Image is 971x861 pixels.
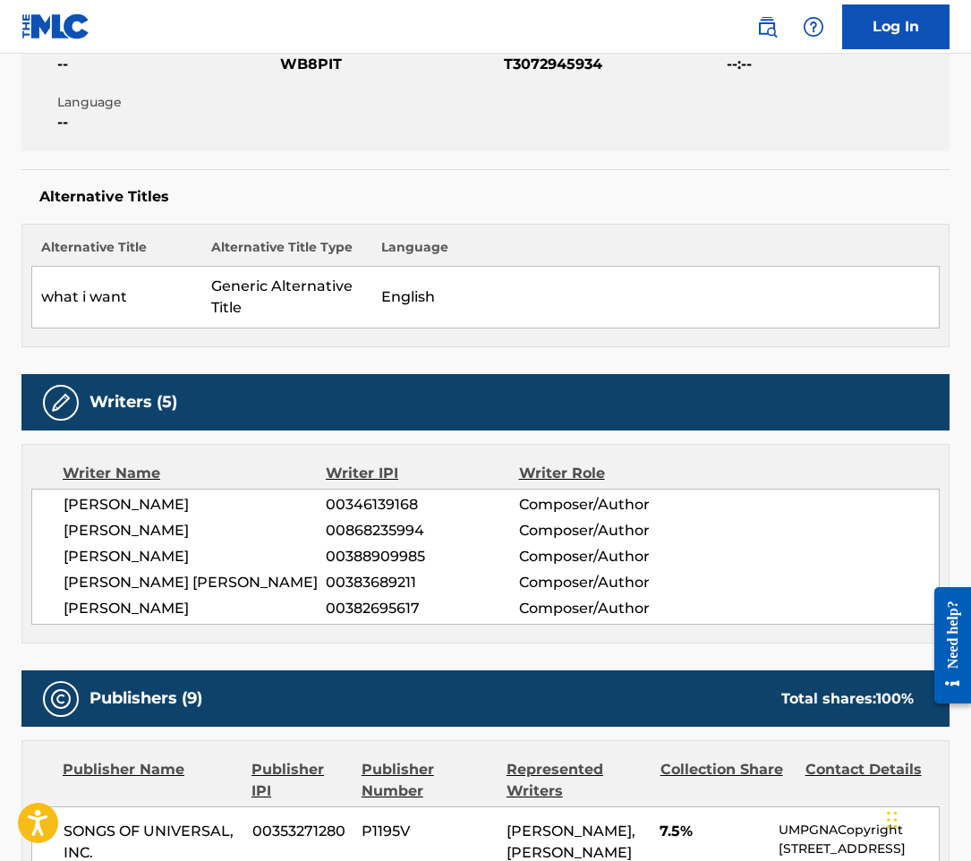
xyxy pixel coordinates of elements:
span: 00383689211 [326,572,518,593]
span: Composer/Author [519,598,694,619]
td: English [372,267,940,328]
span: 00353271280 [252,821,349,842]
span: Language [57,93,276,112]
span: T3072945934 [504,54,722,75]
h5: Writers (5) [89,392,177,413]
span: Composer/Author [519,546,694,567]
div: Contact Details [805,759,937,802]
a: Public Search [749,9,785,45]
th: Language [372,238,940,267]
div: Writer Role [519,463,694,484]
div: Help [796,9,831,45]
span: -- [57,112,276,133]
td: Generic Alternative Title [202,267,372,328]
span: [PERSON_NAME] [64,494,326,516]
span: Composer/Author [519,520,694,541]
img: Writers [50,392,72,413]
div: Writer Name [63,463,326,484]
a: Log In [842,4,950,49]
h5: Alternative Titles [39,188,932,206]
p: UMPGNACopyright [779,821,939,840]
span: Composer/Author [519,494,694,516]
div: Total shares: [781,688,914,710]
span: P1195V [362,821,493,842]
span: 7.5% [660,821,764,842]
span: [PERSON_NAME] [64,520,326,541]
span: [PERSON_NAME] [PERSON_NAME] [64,572,326,593]
span: [PERSON_NAME] [64,546,326,567]
div: Publisher Name [63,759,238,802]
div: Publisher IPI [251,759,348,802]
img: Publishers [50,688,72,710]
td: what i want [32,267,202,328]
th: Alternative Title Type [202,238,372,267]
span: 100 % [876,690,914,707]
div: Publisher Number [362,759,493,802]
iframe: Resource Center [921,573,971,717]
th: Alternative Title [32,238,202,267]
div: Drag [887,793,898,847]
iframe: Chat Widget [882,775,971,861]
span: -- [57,54,276,75]
span: 00868235994 [326,520,518,541]
span: 00388909985 [326,546,518,567]
span: [PERSON_NAME], [PERSON_NAME] [507,823,635,861]
h5: Publishers (9) [89,688,202,709]
span: 00382695617 [326,598,518,619]
span: --:-- [727,54,945,75]
div: Collection Share [660,759,792,802]
img: MLC Logo [21,13,90,39]
div: Writer IPI [326,463,519,484]
img: help [803,16,824,38]
img: search [756,16,778,38]
span: Composer/Author [519,572,694,593]
span: WB8PIT [280,54,498,75]
span: [PERSON_NAME] [64,598,326,619]
span: 00346139168 [326,494,518,516]
div: Represented Writers [507,759,647,802]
